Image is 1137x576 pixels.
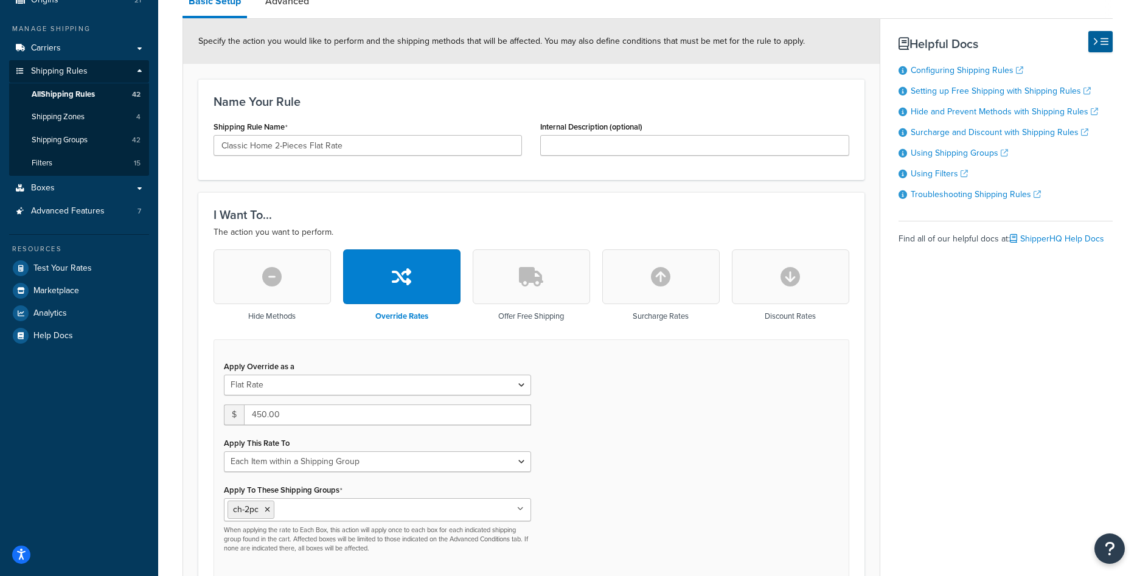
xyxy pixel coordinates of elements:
[9,244,149,254] div: Resources
[33,286,79,296] span: Marketplace
[224,362,294,371] label: Apply Override as a
[911,167,968,180] a: Using Filters
[9,200,149,223] a: Advanced Features7
[911,105,1098,118] a: Hide and Prevent Methods with Shipping Rules
[9,37,149,60] a: Carriers
[31,183,55,193] span: Boxes
[31,66,88,77] span: Shipping Rules
[134,158,141,168] span: 15
[765,312,816,321] h3: Discount Rates
[214,225,849,240] p: The action you want to perform.
[9,24,149,34] div: Manage Shipping
[911,64,1023,77] a: Configuring Shipping Rules
[498,312,564,321] h3: Offer Free Shipping
[224,439,290,448] label: Apply This Rate To
[9,257,149,279] a: Test Your Rates
[911,147,1008,159] a: Using Shipping Groups
[9,60,149,83] a: Shipping Rules
[233,503,259,516] span: ch-2pc
[198,35,805,47] span: Specify the action you would like to perform and the shipping methods that will be affected. You ...
[33,308,67,319] span: Analytics
[132,135,141,145] span: 42
[33,331,73,341] span: Help Docs
[9,302,149,324] a: Analytics
[32,135,88,145] span: Shipping Groups
[214,122,288,132] label: Shipping Rule Name
[224,404,244,425] span: $
[540,122,642,131] label: Internal Description (optional)
[899,221,1113,248] div: Find all of our helpful docs at:
[248,312,296,321] h3: Hide Methods
[32,89,95,100] span: All Shipping Rules
[224,485,342,495] label: Apply To These Shipping Groups
[1094,533,1125,564] button: Open Resource Center
[9,200,149,223] li: Advanced Features
[1088,31,1113,52] button: Hide Help Docs
[214,95,849,108] h3: Name Your Rule
[9,106,149,128] li: Shipping Zones
[32,112,85,122] span: Shipping Zones
[132,89,141,100] span: 42
[9,152,149,175] li: Filters
[136,112,141,122] span: 4
[9,152,149,175] a: Filters15
[9,177,149,200] a: Boxes
[9,83,149,106] a: AllShipping Rules42
[9,325,149,347] a: Help Docs
[375,312,428,321] h3: Override Rates
[9,60,149,176] li: Shipping Rules
[9,280,149,302] a: Marketplace
[911,188,1041,201] a: Troubleshooting Shipping Rules
[32,158,52,168] span: Filters
[9,129,149,151] li: Shipping Groups
[633,312,689,321] h3: Surcharge Rates
[899,37,1113,50] h3: Helpful Docs
[9,129,149,151] a: Shipping Groups42
[214,208,849,221] h3: I Want To...
[911,126,1088,139] a: Surcharge and Discount with Shipping Rules
[224,526,531,553] p: When applying the rate to Each Box, this action will apply once to each box for each indicated sh...
[9,106,149,128] a: Shipping Zones4
[911,85,1091,97] a: Setting up Free Shipping with Shipping Rules
[137,206,141,217] span: 7
[33,263,92,274] span: Test Your Rates
[1010,232,1104,245] a: ShipperHQ Help Docs
[31,206,105,217] span: Advanced Features
[31,43,61,54] span: Carriers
